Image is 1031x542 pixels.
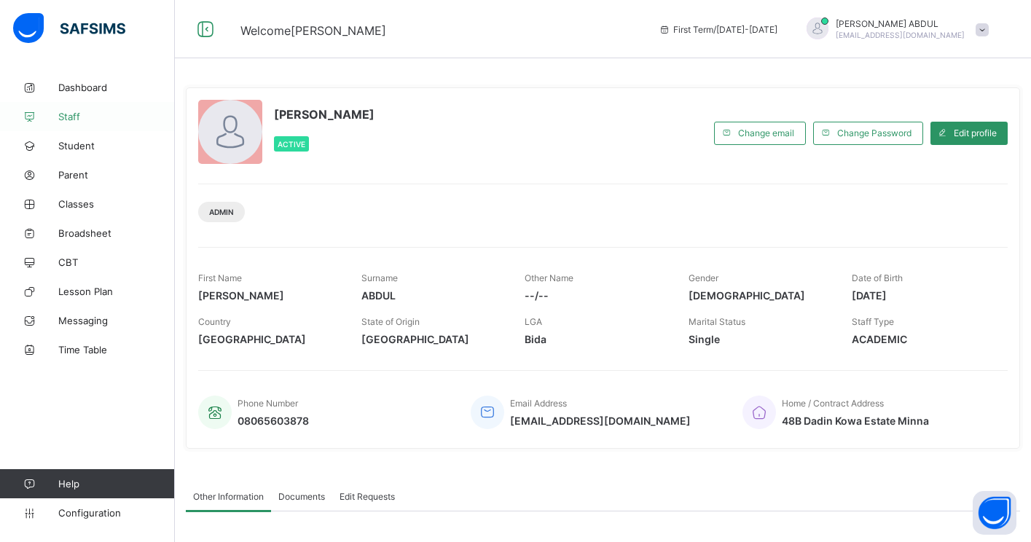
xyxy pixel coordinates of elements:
[278,491,325,502] span: Documents
[13,13,125,44] img: safsims
[852,272,903,283] span: Date of Birth
[525,272,573,283] span: Other Name
[238,398,298,409] span: Phone Number
[198,316,231,327] span: Country
[58,478,174,490] span: Help
[782,398,884,409] span: Home / Contract Address
[852,289,993,302] span: [DATE]
[198,333,340,345] span: [GEOGRAPHIC_DATA]
[240,23,386,38] span: Welcome [PERSON_NAME]
[689,289,830,302] span: [DEMOGRAPHIC_DATA]
[198,289,340,302] span: [PERSON_NAME]
[58,286,175,297] span: Lesson Plan
[58,82,175,93] span: Dashboard
[238,415,309,427] span: 08065603878
[792,17,996,42] div: SAHEEDABDUL
[659,24,777,35] span: session/term information
[852,316,894,327] span: Staff Type
[954,127,997,138] span: Edit profile
[58,111,175,122] span: Staff
[58,169,175,181] span: Parent
[510,415,691,427] span: [EMAIL_ADDRESS][DOMAIN_NAME]
[198,272,242,283] span: First Name
[58,315,175,326] span: Messaging
[209,208,234,216] span: Admin
[836,18,965,29] span: [PERSON_NAME] ABDUL
[738,127,794,138] span: Change email
[58,256,175,268] span: CBT
[58,507,174,519] span: Configuration
[58,344,175,356] span: Time Table
[58,198,175,210] span: Classes
[58,227,175,239] span: Broadsheet
[361,316,420,327] span: State of Origin
[193,491,264,502] span: Other Information
[689,316,745,327] span: Marital Status
[525,316,542,327] span: LGA
[837,127,912,138] span: Change Password
[274,107,375,122] span: [PERSON_NAME]
[278,140,305,149] span: Active
[525,333,666,345] span: Bida
[361,333,503,345] span: [GEOGRAPHIC_DATA]
[510,398,567,409] span: Email Address
[852,333,993,345] span: ACADEMIC
[782,415,929,427] span: 48B Dadin Kowa Estate Minna
[525,289,666,302] span: --/--
[361,289,503,302] span: ABDUL
[689,333,830,345] span: Single
[689,272,718,283] span: Gender
[361,272,398,283] span: Surname
[836,31,965,39] span: [EMAIL_ADDRESS][DOMAIN_NAME]
[58,140,175,152] span: Student
[340,491,395,502] span: Edit Requests
[973,491,1016,535] button: Open asap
